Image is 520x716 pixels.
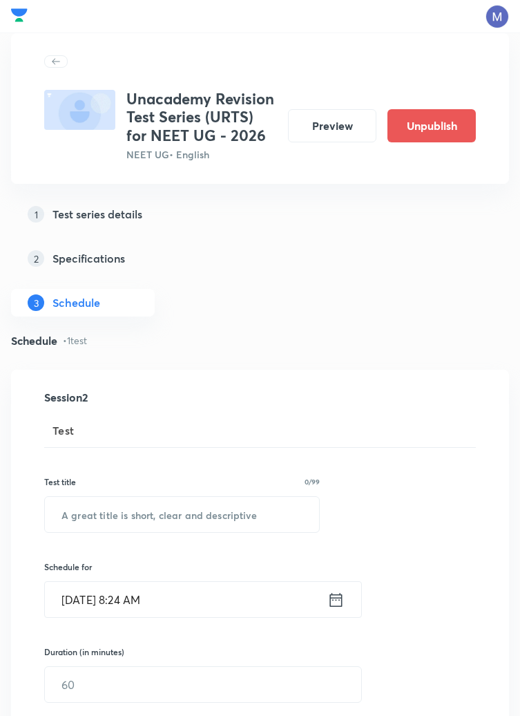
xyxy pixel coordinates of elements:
[44,90,115,130] img: fallback-thumbnail.png
[52,422,75,439] span: Test
[11,200,509,228] a: 1Test series details
[45,667,361,702] input: 60
[11,245,509,272] a: 2Specifications
[11,5,28,29] a: Company Logo
[305,478,320,485] p: 0/99
[44,560,320,573] h6: Schedule for
[52,294,100,311] h5: Schedule
[288,109,376,142] button: Preview
[28,294,44,311] p: 3
[126,147,277,162] p: NEET UG • English
[52,250,125,267] h5: Specifications
[63,333,87,348] p: • 1 test
[44,475,76,488] h6: Test title
[44,646,124,658] h6: Duration (in minutes)
[11,5,28,26] img: Company Logo
[485,5,509,28] img: Mangilal Choudhary
[28,250,44,267] p: 2
[45,497,319,532] input: A great title is short, clear and descriptive
[387,109,476,142] button: Unpublish
[11,335,57,346] h4: Schedule
[28,206,44,223] p: 1
[44,392,267,403] h4: Session 2
[126,90,277,144] h3: Unacademy Revision Test Series (URTS) for NEET UG - 2026
[52,206,142,223] h5: Test series details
